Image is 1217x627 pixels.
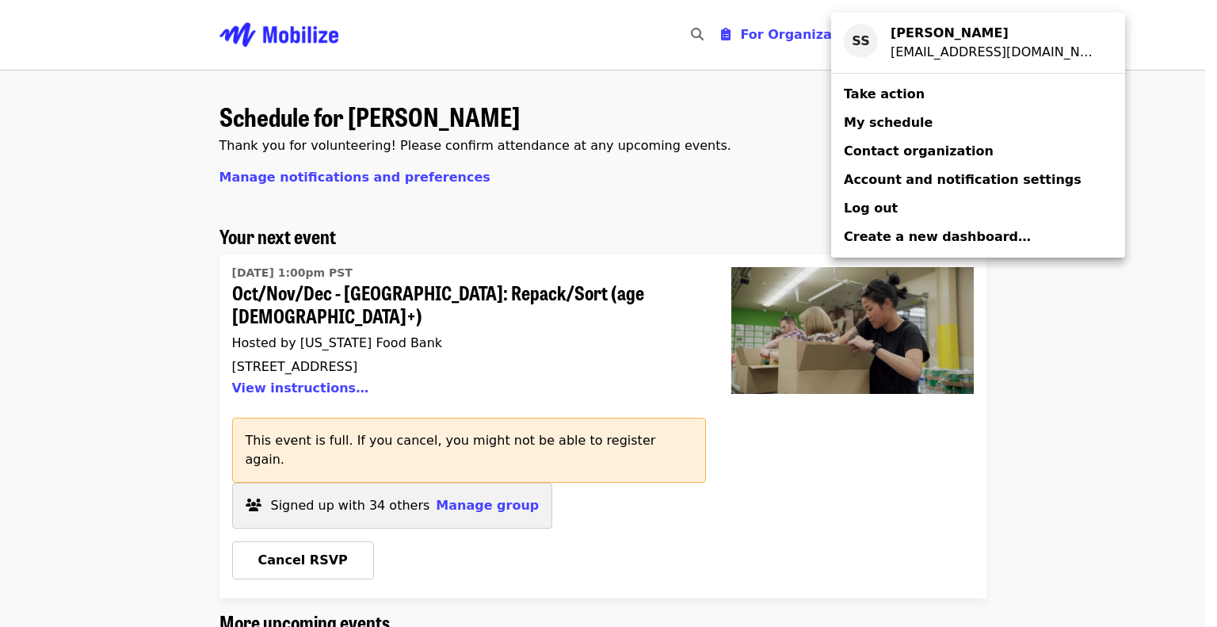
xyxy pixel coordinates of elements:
[831,19,1125,67] a: SS[PERSON_NAME][EMAIL_ADDRESS][DOMAIN_NAME]
[831,137,1125,166] a: Contact organization
[891,43,1100,62] div: ssaunders31@gmail.com
[844,143,994,159] span: Contact organization
[844,229,1031,244] span: Create a new dashboard…
[844,172,1082,187] span: Account and notification settings
[844,115,933,130] span: My schedule
[844,24,878,58] div: SS
[831,166,1125,194] a: Account and notification settings
[891,24,1100,43] div: Sarah Saunders
[844,86,925,101] span: Take action
[891,25,1009,40] strong: [PERSON_NAME]
[844,201,898,216] span: Log out
[831,109,1125,137] a: My schedule
[831,80,1125,109] a: Take action
[831,194,1125,223] a: Log out
[831,223,1125,251] a: Create a new dashboard…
